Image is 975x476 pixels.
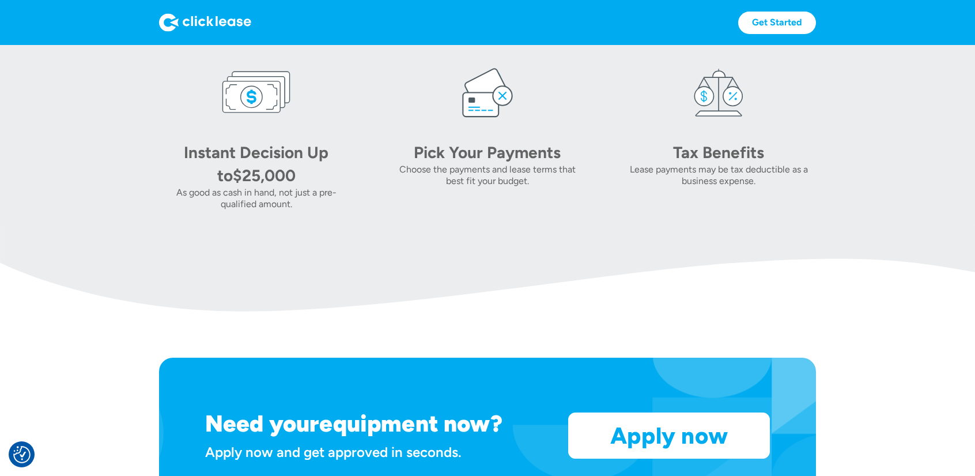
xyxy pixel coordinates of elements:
[205,442,554,462] div: Apply now and get approved in seconds.
[622,164,816,187] div: Lease payments may be tax deductible as a business expense.
[569,413,769,458] a: Apply now
[205,410,319,437] h1: Need your
[222,58,291,127] img: money icon
[390,164,584,187] div: Choose the payments and lease terms that best fit your budget.
[159,13,251,32] img: Logo
[407,141,568,164] div: Pick Your Payments
[159,187,353,210] div: As good as cash in hand, not just a pre-qualified amount.
[184,143,328,185] div: Instant Decision Up to
[738,12,816,34] a: Get Started
[638,141,799,164] div: Tax Benefits
[684,58,753,127] img: tax icon
[233,166,296,185] div: $25,000
[13,446,31,463] button: Consent Preferences
[13,446,31,463] img: Revisit consent button
[319,410,502,437] h1: equipment now?
[453,58,522,127] img: card icon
